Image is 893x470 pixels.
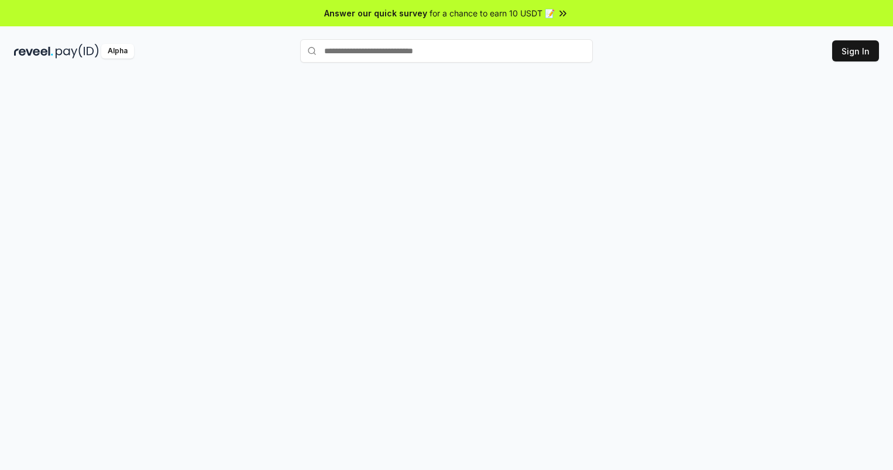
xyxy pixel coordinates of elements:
button: Sign In [832,40,879,61]
div: Alpha [101,44,134,59]
img: reveel_dark [14,44,53,59]
span: for a chance to earn 10 USDT 📝 [430,7,555,19]
img: pay_id [56,44,99,59]
span: Answer our quick survey [324,7,427,19]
